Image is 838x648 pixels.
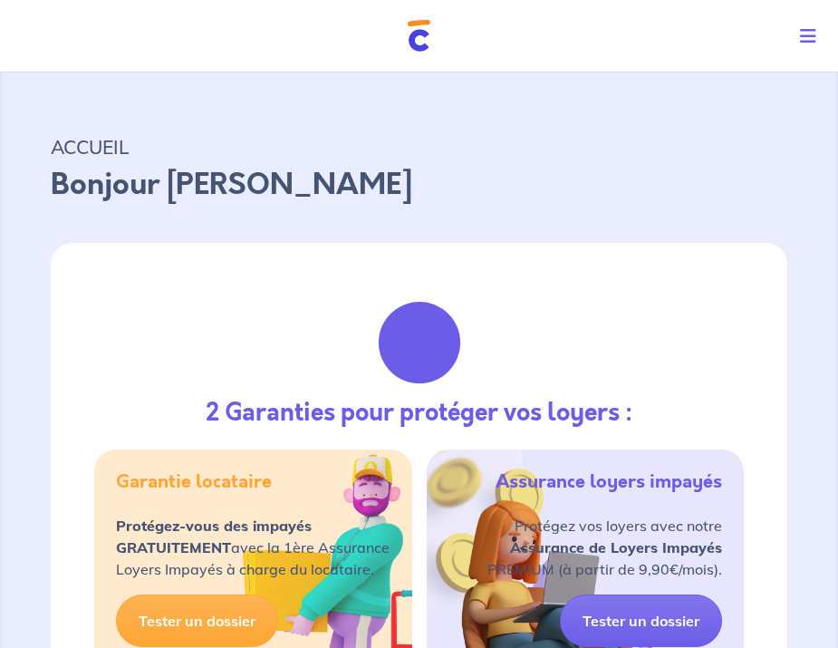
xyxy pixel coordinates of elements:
[116,471,272,493] h5: Garantie locataire
[785,13,838,60] button: Toggle navigation
[560,595,722,647] a: Tester un dossier
[116,517,312,556] strong: Protégez-vous des impayés GRATUITEMENT
[510,538,722,556] strong: Assurance de Loyers Impayés
[116,595,278,647] a: Tester un dossier
[51,131,787,163] p: ACCUEIL
[51,163,787,207] p: Bonjour [PERSON_NAME]
[206,399,632,428] h3: 2 Garanties pour protéger vos loyers :
[371,294,468,392] img: justif-loupe
[408,20,430,52] img: Cautioneo
[496,471,722,493] h5: Assurance loyers impayés
[116,515,390,580] p: avec la 1ère Assurance Loyers Impayés à charge du locataire.
[487,515,722,580] p: Protégez vos loyers avec notre PREMIUM (à partir de 9,90€/mois).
